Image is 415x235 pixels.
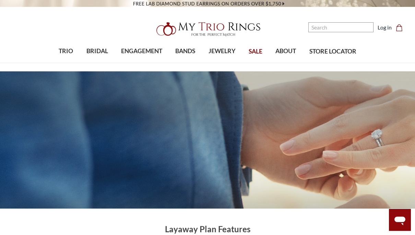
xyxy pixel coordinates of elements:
[396,24,403,31] svg: cart.cart_preview
[175,47,195,56] span: BANDS
[202,40,242,62] a: JEWELRY
[138,62,145,63] button: submenu toggle
[120,18,295,40] a: My Trio Rings
[153,18,262,40] img: My Trio Rings
[115,40,169,62] a: ENGAGEMENT
[242,40,269,63] a: SALE
[52,40,80,62] a: TRIO
[309,47,356,56] span: STORE LOCATOR
[396,23,407,32] a: Cart with 0 items
[218,62,225,63] button: submenu toggle
[62,62,69,63] button: submenu toggle
[303,40,363,63] a: STORE LOCATOR
[86,47,108,56] span: BRIDAL
[59,47,73,56] span: TRIO
[308,22,373,32] input: Search
[269,40,303,62] a: ABOUT
[209,47,236,56] span: JEWELRY
[249,47,262,56] span: SALE
[282,62,289,63] button: submenu toggle
[73,224,342,234] h1: Layaway Plan Features
[94,62,100,63] button: submenu toggle
[275,47,296,56] span: ABOUT
[121,47,162,56] span: ENGAGEMENT
[182,62,189,63] button: submenu toggle
[169,40,202,62] a: BANDS
[378,23,392,32] a: Log in
[80,40,114,62] a: BRIDAL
